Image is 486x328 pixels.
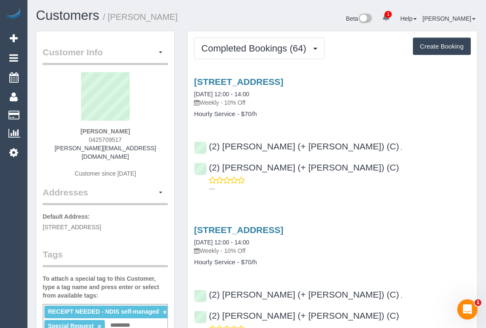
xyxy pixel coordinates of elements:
[36,8,99,23] a: Customers
[457,299,478,320] iframe: Intercom live chat
[194,77,283,87] a: [STREET_ADDRESS]
[75,170,136,177] span: Customer since [DATE]
[378,8,394,27] a: 1
[43,224,101,230] span: [STREET_ADDRESS]
[194,311,399,320] a: (2) [PERSON_NAME] (+ [PERSON_NAME]) (C)
[194,91,249,98] a: [DATE] 12:00 - 14:00
[43,274,168,300] label: To attach a special tag to this Customer, type a tag name and press enter or select from availabl...
[43,46,168,65] legend: Customer Info
[103,12,178,22] small: / [PERSON_NAME]
[194,239,249,246] a: [DATE] 12:00 - 14:00
[43,212,90,221] label: Default Address:
[48,308,159,315] span: RECEIPT NEEDED - NDIS self-managed
[194,225,283,235] a: [STREET_ADDRESS]
[385,11,392,18] span: 1
[5,8,22,20] img: Automaid Logo
[201,43,310,54] span: Completed Bookings (64)
[194,259,471,266] h4: Hourly Service - $70/h
[163,309,167,316] a: ×
[400,15,417,22] a: Help
[194,290,399,299] a: (2) [PERSON_NAME] (+ [PERSON_NAME]) (C)
[194,111,471,118] h4: Hourly Service - $70/h
[89,136,122,143] span: 0425709517
[401,144,402,151] span: ,
[194,247,471,255] p: Weekly - 10% Off
[413,38,471,55] button: Create Booking
[194,163,399,172] a: (2) [PERSON_NAME] (+ [PERSON_NAME]) (C)
[80,128,130,135] strong: [PERSON_NAME]
[194,98,471,107] p: Weekly - 10% Off
[346,15,372,22] a: Beta
[401,292,402,299] span: ,
[194,141,399,151] a: (2) [PERSON_NAME] (+ [PERSON_NAME]) (C)
[475,299,481,306] span: 1
[423,15,475,22] a: [PERSON_NAME]
[43,248,168,267] legend: Tags
[194,38,324,59] button: Completed Bookings (64)
[358,14,372,24] img: New interface
[55,145,156,160] a: [PERSON_NAME][EMAIL_ADDRESS][DOMAIN_NAME]
[209,184,471,193] p: ---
